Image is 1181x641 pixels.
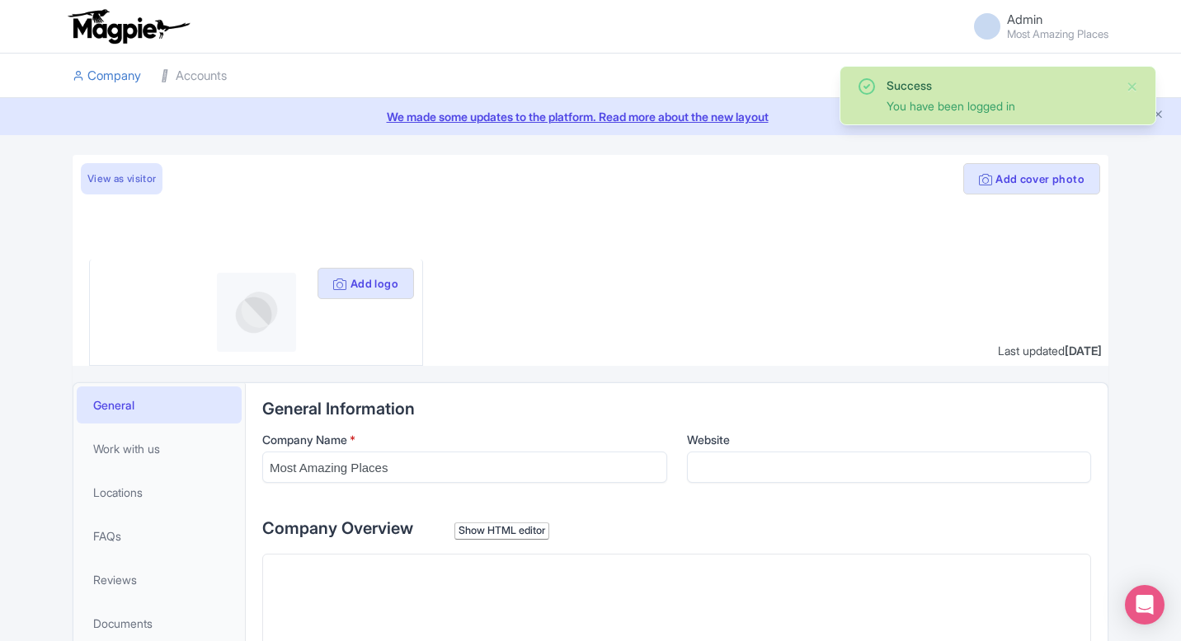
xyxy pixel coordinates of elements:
[64,8,192,44] img: logo-ab69f6fb50320c5b225c76a69d11143b.png
[81,163,162,194] a: View as visitor
[1007,12,1042,27] span: Admin
[1065,344,1102,358] span: [DATE]
[77,517,242,554] a: FAQs
[887,77,1113,94] div: Success
[687,433,730,447] span: Website
[964,13,1108,40] a: Admin Most Amazing Places
[1126,77,1139,96] button: Close
[93,527,121,545] span: FAQs
[93,571,137,588] span: Reviews
[1007,29,1108,40] small: Most Amazing Places
[93,440,160,457] span: Work with us
[963,163,1100,194] button: Add cover photo
[10,108,1171,125] a: We made some updates to the platform. Read more about the new layout
[161,54,227,99] a: Accounts
[77,386,242,423] a: General
[217,273,296,352] img: profile-logo-d1a8e230fb1b8f12adc913e4f4d7365c.png
[454,522,549,540] div: Show HTML editor
[887,97,1113,115] div: You have been logged in
[77,561,242,598] a: Reviews
[1125,585,1165,625] div: Open Intercom Messenger
[262,433,347,447] span: Company Name
[73,54,141,99] a: Company
[998,342,1102,359] div: Last updated
[93,484,143,501] span: Locations
[318,268,414,299] button: Add logo
[77,474,242,511] a: Locations
[262,400,1091,418] h2: General Information
[93,615,153,632] span: Documents
[262,518,413,538] span: Company Overview
[77,430,242,467] a: Work with us
[1152,106,1165,125] button: Close announcement
[93,396,134,414] span: General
